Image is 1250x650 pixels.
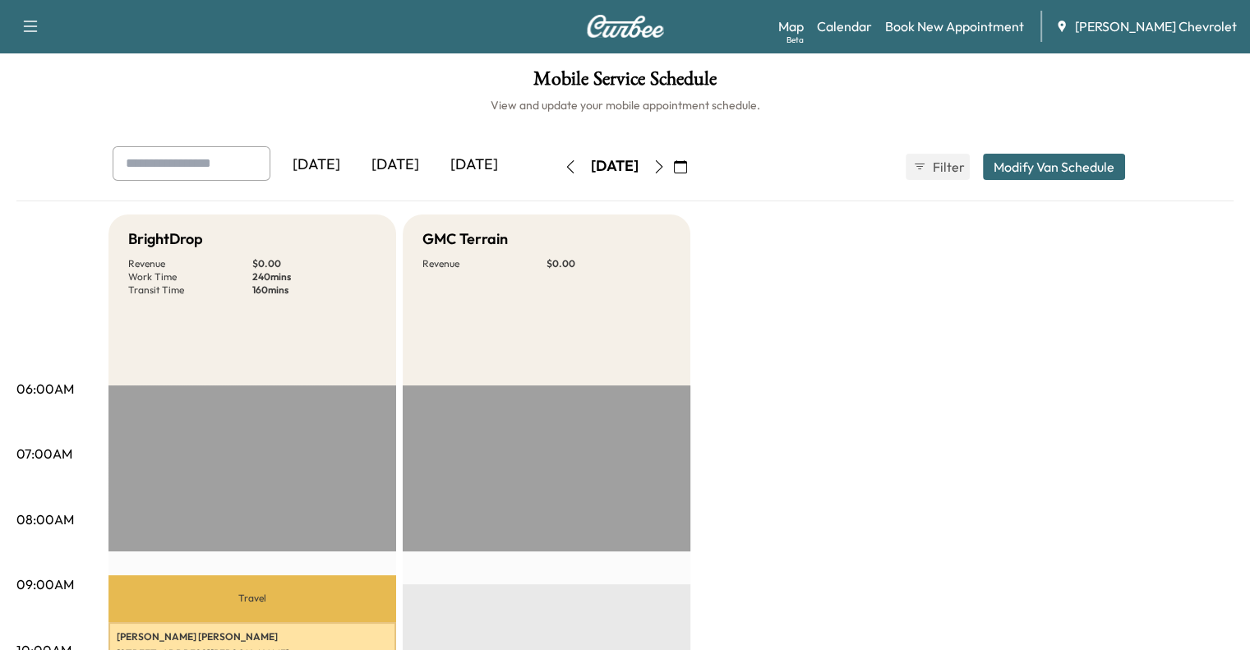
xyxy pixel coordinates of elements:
[906,154,970,180] button: Filter
[422,257,547,270] p: Revenue
[547,257,671,270] p: $ 0.00
[16,509,74,529] p: 08:00AM
[885,16,1024,36] a: Book New Appointment
[128,257,252,270] p: Revenue
[128,228,203,251] h5: BrightDrop
[983,154,1125,180] button: Modify Van Schedule
[252,257,376,270] p: $ 0.00
[252,270,376,284] p: 240 mins
[778,16,804,36] a: MapBeta
[16,97,1234,113] h6: View and update your mobile appointment schedule.
[435,146,514,184] div: [DATE]
[1075,16,1237,36] span: [PERSON_NAME] Chevrolet
[108,575,396,622] p: Travel
[128,284,252,297] p: Transit Time
[356,146,435,184] div: [DATE]
[117,630,388,643] p: [PERSON_NAME] [PERSON_NAME]
[933,157,962,177] span: Filter
[277,146,356,184] div: [DATE]
[16,574,74,594] p: 09:00AM
[817,16,872,36] a: Calendar
[16,444,72,463] p: 07:00AM
[591,156,639,177] div: [DATE]
[586,15,665,38] img: Curbee Logo
[16,69,1234,97] h1: Mobile Service Schedule
[16,379,74,399] p: 06:00AM
[252,284,376,297] p: 160 mins
[128,270,252,284] p: Work Time
[786,34,804,46] div: Beta
[422,228,508,251] h5: GMC Terrain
